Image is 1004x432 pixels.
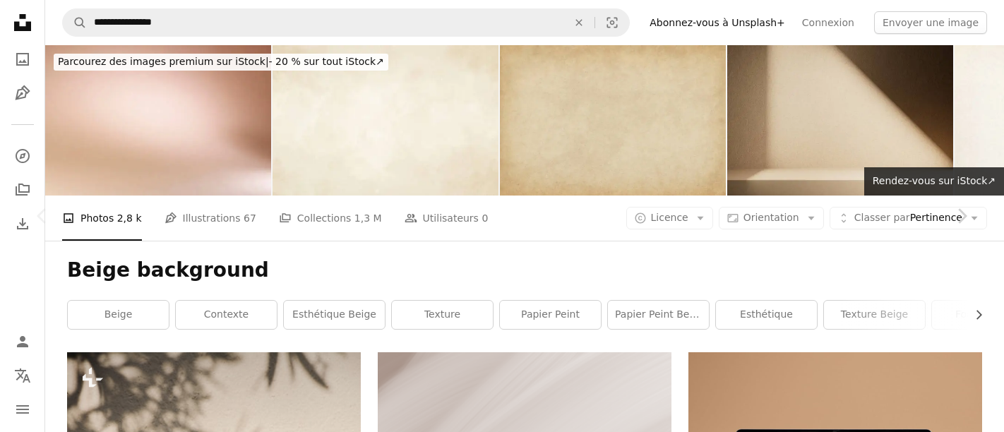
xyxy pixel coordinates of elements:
a: Illustrations 67 [165,196,256,241]
a: Illustrations [8,79,37,107]
button: Classer parPertinence [830,207,987,229]
span: 1,3 M [354,210,382,226]
a: esthétique [716,301,817,329]
form: Rechercher des visuels sur tout le site [62,8,630,37]
span: Rendez-vous sur iStock ↗ [873,175,996,186]
h1: Beige background [67,258,982,283]
a: Rendez-vous sur iStock↗ [864,167,1004,196]
button: Orientation [719,207,824,229]
span: 67 [244,210,256,226]
a: Connexion [794,11,863,34]
button: Licence [626,207,713,229]
button: Langue [8,361,37,390]
button: Rechercher sur Unsplash [63,9,87,36]
a: texture [392,301,493,329]
button: Envoyer une image [874,11,987,34]
img: Haute résolution de Sandy aquarelle Texture de papier Brun Vignetted [500,45,726,196]
a: beige [68,301,169,329]
span: 0 [482,210,488,226]
button: Recherche de visuels [595,9,629,36]
a: Utilisateurs 0 [405,196,489,241]
span: Parcourez des images premium sur iStock | [58,56,269,67]
a: Contexte [176,301,277,329]
a: Connexion / S’inscrire [8,328,37,356]
div: - 20 % sur tout iStock ↗ [54,54,388,71]
img: Gros plan détail de l’ancien fond de texture de papier aquarelle, papier beige vintage, utilisati... [273,45,498,196]
a: Explorer [8,142,37,170]
a: Parcourez des images premium sur iStock|- 20 % sur tout iStock↗ [45,45,397,79]
a: Collections 1,3 M [279,196,382,241]
a: texture beige [824,301,925,329]
button: Effacer [563,9,594,36]
a: Photos [8,45,37,73]
img: Scène podium du produit pour la présentation de maquettes, couleur beige nude, texture naturelle,... [727,45,953,196]
a: Papier peint beige [608,301,709,329]
a: Suivant [919,148,1004,284]
img: Arrière-plan abstrait de dégradés bleus [45,45,271,196]
span: Orientation [743,212,799,223]
span: Licence [651,212,688,223]
span: Pertinence [854,211,962,225]
button: faire défiler la liste vers la droite [966,301,982,329]
a: papier peint [500,301,601,329]
button: Menu [8,395,37,424]
span: Classer par [854,212,910,223]
a: Esthétique beige [284,301,385,329]
a: Abonnez-vous à Unsplash+ [641,11,794,34]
